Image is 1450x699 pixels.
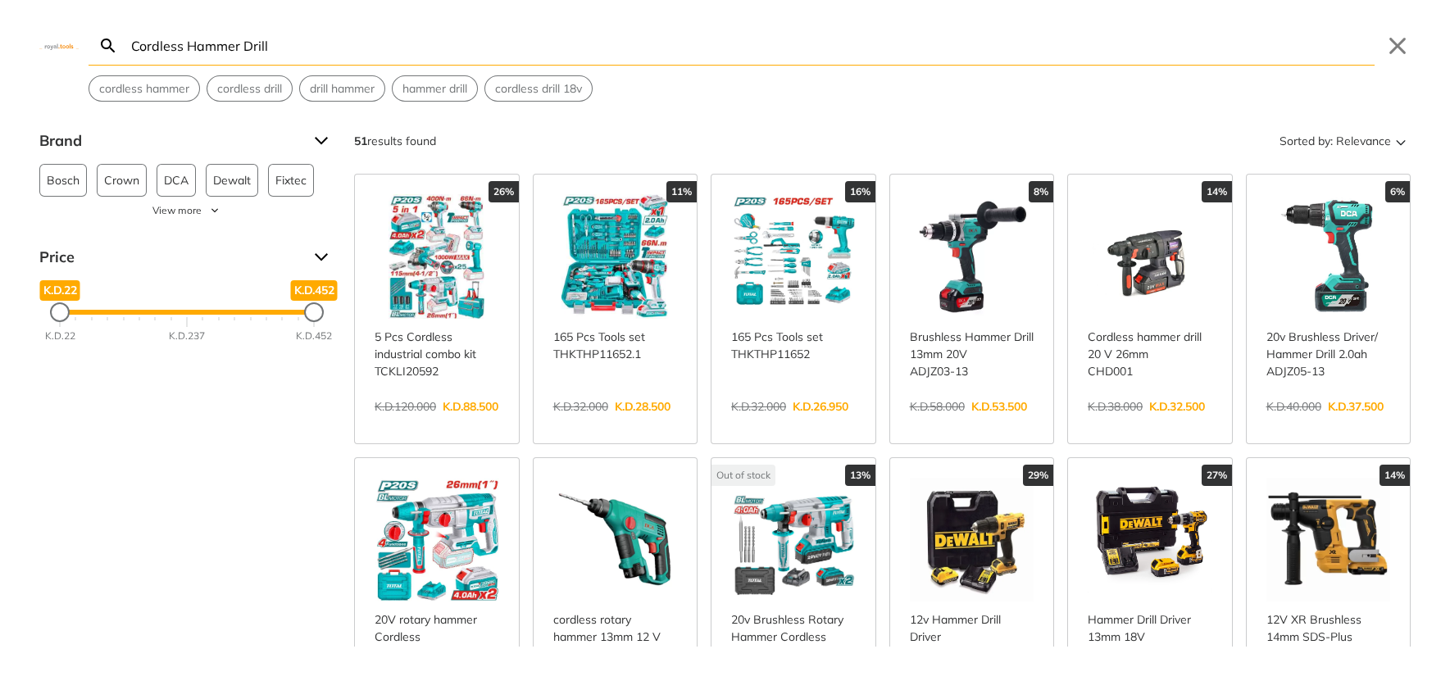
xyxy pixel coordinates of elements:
img: Close [39,42,79,49]
span: Price [39,244,302,270]
span: DCA [164,165,189,196]
div: Suggestion: cordless hammer [89,75,200,102]
button: View more [39,203,334,218]
span: Crown [104,165,139,196]
div: 29% [1023,465,1053,486]
div: results found [354,128,436,154]
svg: Sort [1391,131,1411,151]
button: Select suggestion: hammer drill [393,76,477,101]
span: Brand [39,128,302,154]
div: K.D.237 [169,329,205,343]
div: 26% [489,181,519,202]
div: 6% [1385,181,1410,202]
div: Maximum Price [304,302,324,322]
strong: 51 [354,134,367,148]
button: Select suggestion: cordless hammer [89,76,199,101]
span: hammer drill [402,80,467,98]
span: Relevance [1336,128,1391,154]
button: Select suggestion: cordless drill 18v [485,76,592,101]
span: Bosch [47,165,80,196]
button: Bosch [39,164,87,197]
span: cordless drill [217,80,282,98]
span: cordless hammer [99,80,189,98]
div: Minimum Price [50,302,70,322]
span: cordless drill 18v [495,80,582,98]
button: DCA [157,164,196,197]
button: Crown [97,164,147,197]
span: Dewalt [213,165,251,196]
button: Close [1384,33,1411,59]
div: 14% [1380,465,1410,486]
button: Sorted by:Relevance Sort [1276,128,1411,154]
div: Suggestion: hammer drill [392,75,478,102]
input: Search… [128,26,1375,65]
span: Fixtec [275,165,307,196]
div: Suggestion: cordless drill 18v [484,75,593,102]
div: K.D.22 [45,329,75,343]
button: Fixtec [268,164,314,197]
div: Out of stock [711,465,775,486]
button: Select suggestion: cordless drill [207,76,292,101]
div: Suggestion: cordless drill [207,75,293,102]
div: 27% [1202,465,1232,486]
button: Dewalt [206,164,258,197]
svg: Search [98,36,118,56]
span: View more [152,203,202,218]
div: 8% [1029,181,1053,202]
div: 11% [666,181,697,202]
div: Suggestion: drill hammer [299,75,385,102]
button: Select suggestion: drill hammer [300,76,384,101]
div: K.D.452 [296,329,332,343]
div: 14% [1202,181,1232,202]
div: 16% [845,181,875,202]
div: 13% [845,465,875,486]
span: drill hammer [310,80,375,98]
